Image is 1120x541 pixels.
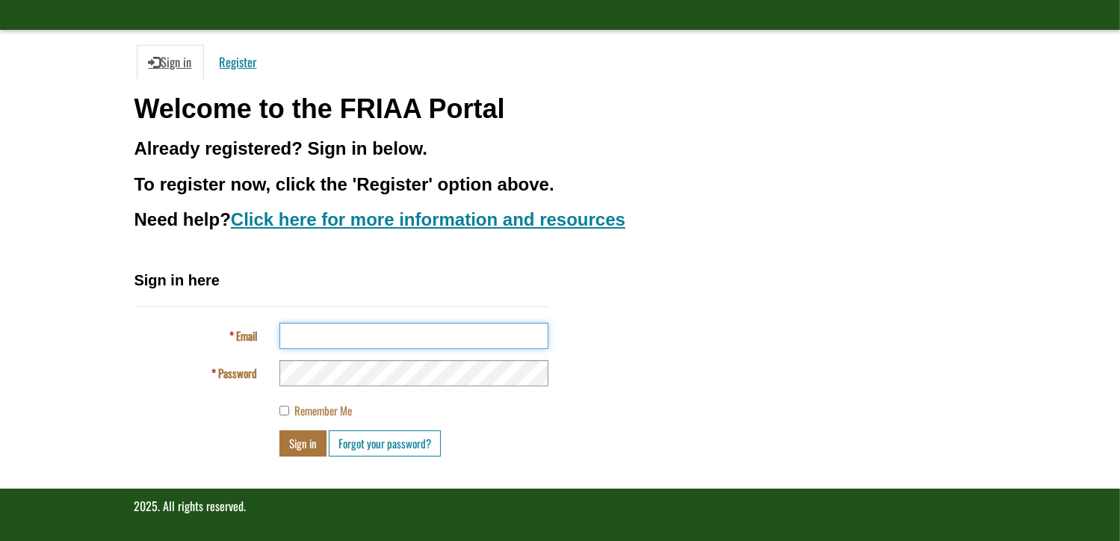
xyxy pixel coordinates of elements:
[134,210,986,229] h3: Need help?
[279,406,289,415] input: Remember Me
[158,497,247,515] span: . All rights reserved.
[134,175,986,194] h3: To register now, click the 'Register' option above.
[218,365,257,381] span: Password
[134,139,986,158] h3: Already registered? Sign in below.
[134,94,986,124] h1: Welcome to the FRIAA Portal
[134,272,220,288] span: Sign in here
[208,45,269,79] a: Register
[236,327,257,344] span: Email
[294,402,352,418] span: Remember Me
[137,45,204,79] a: Sign in
[134,498,986,515] p: 2025
[329,430,441,457] a: Forgot your password?
[279,430,327,457] button: Sign in
[231,209,625,229] a: Click here for more information and resources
